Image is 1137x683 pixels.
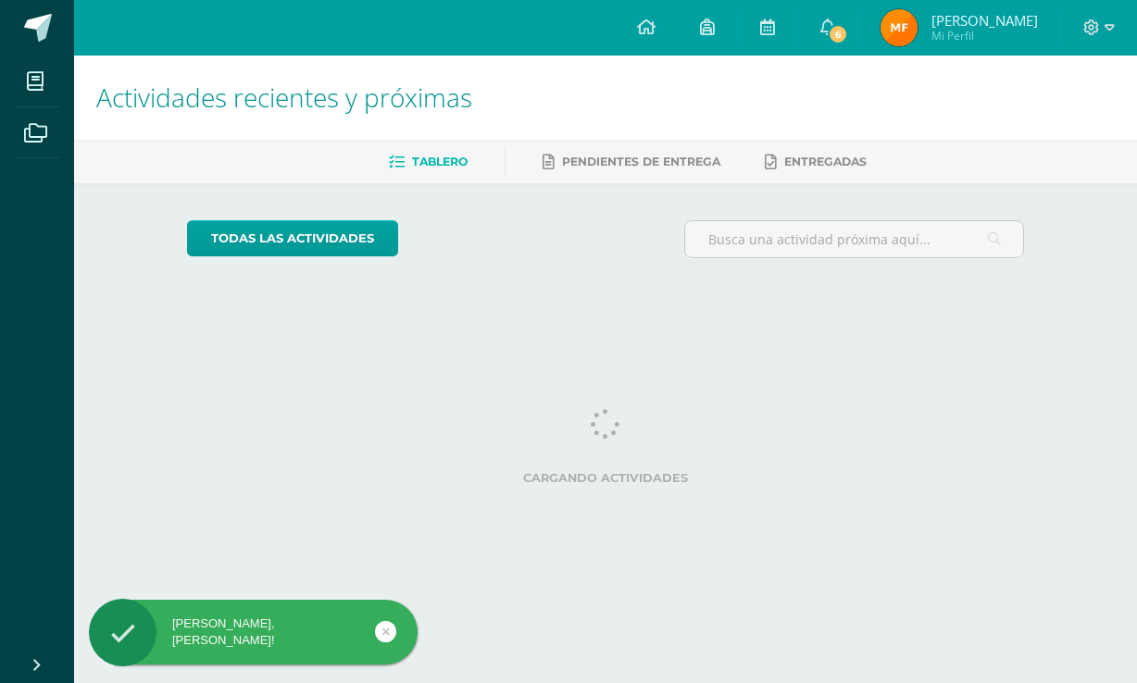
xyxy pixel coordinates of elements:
[765,147,867,177] a: Entregadas
[412,155,468,168] span: Tablero
[931,28,1038,43] span: Mi Perfil
[96,80,472,115] span: Actividades recientes y próximas
[89,615,418,649] div: [PERSON_NAME], [PERSON_NAME]!
[389,147,468,177] a: Tablero
[543,147,720,177] a: Pendientes de entrega
[881,9,918,46] img: bce8b272fab13d8298d2d0e73969cf8f.png
[828,24,848,44] span: 6
[562,155,720,168] span: Pendientes de entrega
[187,220,398,256] a: todas las Actividades
[685,221,1024,257] input: Busca una actividad próxima aquí...
[784,155,867,168] span: Entregadas
[931,11,1038,30] span: [PERSON_NAME]
[187,471,1025,485] label: Cargando actividades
